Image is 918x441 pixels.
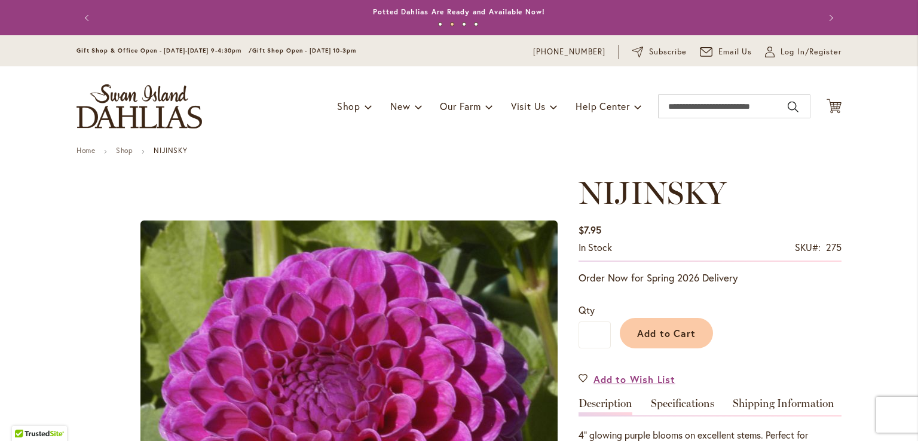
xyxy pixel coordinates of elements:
[440,100,481,112] span: Our Farm
[76,84,202,128] a: store logo
[474,22,478,26] button: 4 of 4
[337,100,360,112] span: Shop
[765,46,841,58] a: Log In/Register
[579,398,632,415] a: Description
[511,100,546,112] span: Visit Us
[116,146,133,155] a: Shop
[533,46,605,58] a: [PHONE_NUMBER]
[579,174,726,212] span: NIJINSKY
[651,398,714,415] a: Specifications
[733,398,834,415] a: Shipping Information
[579,241,612,255] div: Availability
[438,22,442,26] button: 1 of 4
[579,372,675,386] a: Add to Wish List
[649,46,687,58] span: Subscribe
[462,22,466,26] button: 3 of 4
[450,22,454,26] button: 2 of 4
[252,47,356,54] span: Gift Shop Open - [DATE] 10-3pm
[593,372,675,386] span: Add to Wish List
[76,47,252,54] span: Gift Shop & Office Open - [DATE]-[DATE] 9-4:30pm /
[579,271,841,285] p: Order Now for Spring 2026 Delivery
[9,399,42,432] iframe: Launch Accessibility Center
[637,327,696,339] span: Add to Cart
[373,7,545,16] a: Potted Dahlias Are Ready and Available Now!
[76,146,95,155] a: Home
[579,241,612,253] span: In stock
[826,241,841,255] div: 275
[795,241,821,253] strong: SKU
[632,46,687,58] a: Subscribe
[390,100,410,112] span: New
[781,46,841,58] span: Log In/Register
[579,304,595,316] span: Qty
[818,6,841,30] button: Next
[154,146,187,155] strong: NIJINSKY
[579,223,601,236] span: $7.95
[576,100,630,112] span: Help Center
[620,318,713,348] button: Add to Cart
[76,6,100,30] button: Previous
[718,46,752,58] span: Email Us
[700,46,752,58] a: Email Us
